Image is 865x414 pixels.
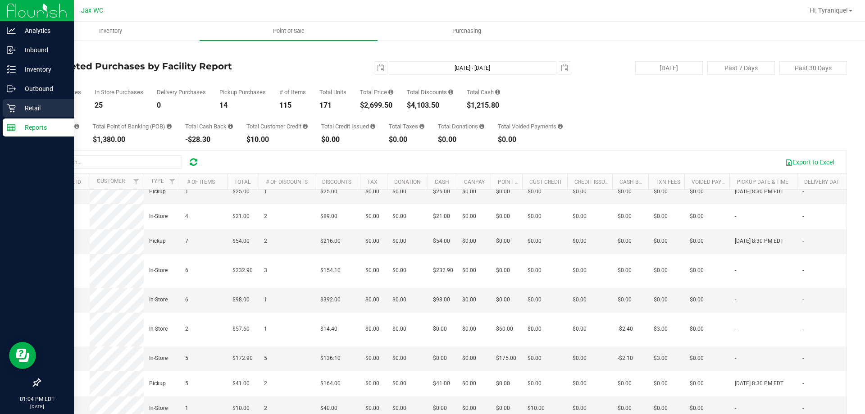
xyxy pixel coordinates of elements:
span: $0.00 [392,266,406,275]
span: In-Store [149,404,168,413]
span: $0.00 [618,266,632,275]
span: $0.00 [654,404,668,413]
span: 2 [264,404,267,413]
span: In-Store [149,325,168,333]
p: [DATE] [4,403,70,410]
div: Pickup Purchases [219,89,266,95]
a: Delivery Date [804,179,842,185]
div: # of Items [279,89,306,95]
inline-svg: Inventory [7,65,16,74]
div: $0.00 [321,136,375,143]
span: $0.00 [496,237,510,246]
div: Total Donations [438,123,484,129]
button: [DATE] [635,61,703,75]
i: Sum of the total prices of all purchases in the date range. [388,89,393,95]
p: 01:04 PM EDT [4,395,70,403]
span: $3.00 [654,325,668,333]
span: In-Store [149,296,168,304]
span: 6 [185,266,188,275]
span: $0.00 [365,379,379,388]
span: $0.00 [528,187,542,196]
span: $98.00 [433,296,450,304]
span: $0.00 [462,212,476,221]
span: - [802,266,804,275]
span: $0.00 [573,325,587,333]
a: Cash Back [619,179,649,185]
a: Donation [394,179,421,185]
span: $0.00 [433,325,447,333]
span: $41.00 [232,379,250,388]
inline-svg: Reports [7,123,16,132]
span: select [374,62,387,74]
span: $21.00 [433,212,450,221]
span: $0.00 [573,212,587,221]
span: $392.00 [320,296,341,304]
span: 1 [264,187,267,196]
i: Sum of the successful, non-voided cash payment transactions for all purchases in the date range. ... [495,89,500,95]
span: $0.00 [573,237,587,246]
span: - [802,379,804,388]
p: Retail [16,103,70,114]
span: 2 [264,379,267,388]
span: - [802,296,804,304]
span: $0.00 [528,379,542,388]
span: $0.00 [528,266,542,275]
span: 2 [264,237,267,246]
a: Cust Credit [529,179,562,185]
span: $0.00 [462,296,476,304]
span: $154.10 [320,266,341,275]
span: -$2.10 [618,354,633,363]
span: $0.00 [392,379,406,388]
span: $0.00 [573,266,587,275]
div: Total Units [319,89,346,95]
span: $0.00 [496,404,510,413]
span: -$2.40 [618,325,633,333]
span: 5 [185,354,188,363]
span: $0.00 [573,296,587,304]
div: -$28.30 [185,136,233,143]
span: $0.00 [618,379,632,388]
p: Inventory [16,64,70,75]
span: $0.00 [690,237,704,246]
span: $60.00 [496,325,513,333]
button: Past 30 Days [779,61,847,75]
p: Analytics [16,25,70,36]
p: Reports [16,122,70,133]
div: Total Cash Back [185,123,233,129]
span: In-Store [149,354,168,363]
span: $0.00 [392,237,406,246]
inline-svg: Inbound [7,45,16,55]
i: Sum of the total taxes for all purchases in the date range. [419,123,424,129]
span: $0.00 [573,187,587,196]
span: $232.90 [433,266,453,275]
span: $89.00 [320,212,337,221]
a: Purchasing [378,22,555,41]
a: Filter [165,174,180,189]
span: $0.00 [392,404,406,413]
span: $232.90 [232,266,253,275]
span: $0.00 [690,354,704,363]
span: $0.00 [654,266,668,275]
span: $164.00 [320,379,341,388]
span: - [802,212,804,221]
a: CanPay [464,179,485,185]
span: $25.00 [232,187,250,196]
span: $136.10 [320,354,341,363]
button: Past 7 Days [707,61,775,75]
span: 1 [185,404,188,413]
a: Credit Issued [574,179,612,185]
span: $14.40 [320,325,337,333]
span: 1 [264,296,267,304]
span: Pickup [149,237,166,246]
div: $1,215.80 [467,102,500,109]
span: - [735,212,736,221]
span: - [735,404,736,413]
span: $0.00 [654,379,668,388]
span: $0.00 [618,237,632,246]
div: 115 [279,102,306,109]
i: Sum of the successful, non-voided CanPay payment transactions for all purchases in the date range. [74,123,79,129]
span: - [802,404,804,413]
span: $0.00 [496,379,510,388]
span: In-Store [149,266,168,275]
a: # of Items [187,179,215,185]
